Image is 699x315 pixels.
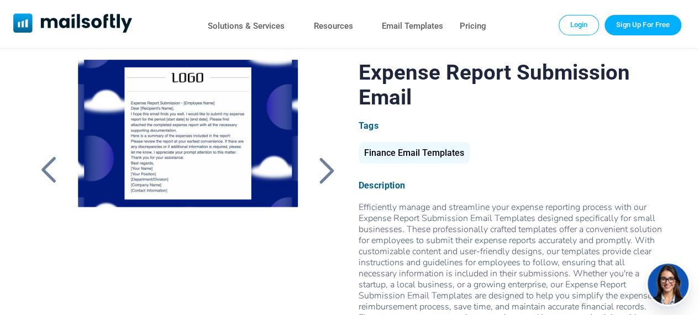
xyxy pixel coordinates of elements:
div: Description [359,180,664,191]
a: Mailsoftly [13,13,132,35]
a: Trial [605,15,681,35]
a: Pricing [460,18,486,34]
a: Email Templates [382,18,443,34]
a: Login [559,15,600,35]
div: Finance Email Templates [359,142,470,164]
a: Back [35,156,62,185]
h1: Expense Report Submission Email [359,60,664,109]
a: Back [313,156,340,185]
a: Solutions & Services [208,18,285,34]
a: Resources [314,18,353,34]
a: Finance Email Templates [359,152,470,157]
div: Tags [359,120,664,131]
